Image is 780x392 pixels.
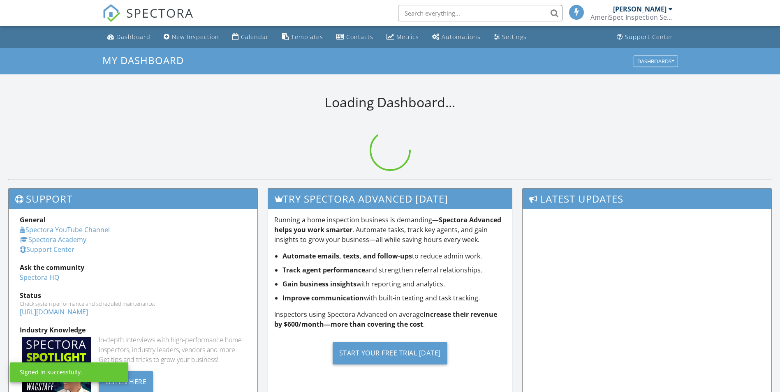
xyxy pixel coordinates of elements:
[20,245,74,254] a: Support Center
[274,310,497,329] strong: increase their revenue by $600/month—more than covering the cost
[116,33,150,41] div: Dashboard
[20,215,46,224] strong: General
[613,30,676,45] a: Support Center
[20,263,246,272] div: Ask the community
[20,300,246,307] div: Check system performance and scheduled maintenance.
[274,215,506,244] p: Running a home inspection business is demanding— . Automate tasks, track key agents, and gain ins...
[282,265,365,274] strong: Track agent performance
[333,30,377,45] a: Contacts
[20,225,110,234] a: Spectora YouTube Channel
[282,265,506,275] li: and strengthen referral relationships.
[625,33,673,41] div: Support Center
[160,30,222,45] a: New Inspection
[442,33,481,41] div: Automations
[126,4,194,21] span: SPECTORA
[491,30,530,45] a: Settings
[346,33,373,41] div: Contacts
[274,336,506,371] a: Start Your Free Trial [DATE]
[282,293,364,302] strong: Improve communication
[282,251,506,261] li: to reduce admin work.
[291,33,323,41] div: Templates
[20,325,246,335] div: Industry Knowledge
[429,30,484,45] a: Automations (Basic)
[268,189,512,209] h3: Try spectora advanced [DATE]
[20,291,246,300] div: Status
[102,11,194,28] a: SPECTORA
[20,235,86,244] a: Spectora Academy
[634,55,678,67] button: Dashboards
[9,189,257,209] h3: Support
[637,58,674,64] div: Dashboards
[398,5,562,21] input: Search everything...
[282,251,412,261] strong: Automate emails, texts, and follow-ups
[172,33,219,41] div: New Inspection
[102,4,120,22] img: The Best Home Inspection Software - Spectora
[99,377,153,386] a: Listen Here
[20,273,59,282] a: Spectora HQ
[613,5,667,13] div: [PERSON_NAME]
[279,30,326,45] a: Templates
[282,293,506,303] li: with built-in texting and task tracking.
[333,342,447,364] div: Start Your Free Trial [DATE]
[396,33,419,41] div: Metrics
[523,189,771,209] h3: Latest Updates
[104,30,154,45] a: Dashboard
[229,30,272,45] a: Calendar
[20,368,82,376] div: Signed in successfully.
[590,13,673,21] div: AmeriSpec Inspection Services
[274,309,506,329] p: Inspectors using Spectora Advanced on average .
[282,279,356,288] strong: Gain business insights
[502,33,527,41] div: Settings
[282,279,506,289] li: with reporting and analytics.
[102,53,184,67] span: My Dashboard
[99,335,246,364] div: In-depth interviews with high-performance home inspectors, industry leaders, vendors and more. Ge...
[383,30,422,45] a: Metrics
[241,33,269,41] div: Calendar
[20,307,88,316] a: [URL][DOMAIN_NAME]
[274,215,501,234] strong: Spectora Advanced helps you work smarter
